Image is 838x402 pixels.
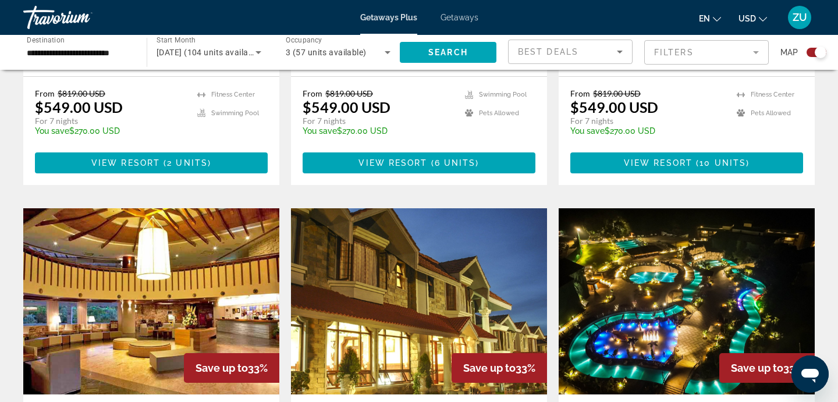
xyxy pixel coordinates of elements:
[35,152,268,173] button: View Resort(2 units)
[570,116,725,126] p: For 7 nights
[286,36,322,44] span: Occupancy
[441,13,478,22] a: Getaways
[428,48,468,57] span: Search
[593,88,641,98] span: $819.00 USD
[35,98,123,116] p: $549.00 USD
[751,109,791,117] span: Pets Allowed
[435,158,476,168] span: 6 units
[738,14,756,23] span: USD
[780,44,798,61] span: Map
[452,353,547,383] div: 33%
[35,126,69,136] span: You save
[325,88,373,98] span: $819.00 USD
[570,152,803,173] button: View Resort(10 units)
[303,88,322,98] span: From
[784,5,815,30] button: User Menu
[303,98,390,116] p: $549.00 USD
[624,158,693,168] span: View Resort
[693,158,750,168] span: ( )
[303,126,453,136] p: $270.00 USD
[699,10,721,27] button: Change language
[23,2,140,33] a: Travorium
[157,48,262,57] span: [DATE] (104 units available)
[559,208,815,394] img: S315O01X.jpg
[184,353,279,383] div: 33%
[360,13,417,22] a: Getaways Plus
[570,126,605,136] span: You save
[303,152,535,173] button: View Resort(6 units)
[570,126,725,136] p: $270.00 USD
[479,91,527,98] span: Swimming Pool
[518,47,578,56] span: Best Deals
[570,88,590,98] span: From
[27,35,65,44] span: Destination
[428,158,480,168] span: ( )
[211,91,255,98] span: Fitness Center
[35,116,186,126] p: For 7 nights
[400,42,496,63] button: Search
[160,158,211,168] span: ( )
[738,10,767,27] button: Change currency
[518,45,623,59] mat-select: Sort by
[23,208,279,394] img: 4325O01X.jpg
[791,355,829,393] iframe: Button to launch messaging window
[793,12,807,23] span: ZU
[303,126,337,136] span: You save
[35,88,55,98] span: From
[286,48,367,57] span: 3 (57 units available)
[570,98,658,116] p: $549.00 USD
[719,353,815,383] div: 33%
[157,36,196,44] span: Start Month
[751,91,794,98] span: Fitness Center
[699,14,710,23] span: en
[91,158,160,168] span: View Resort
[358,158,427,168] span: View Resort
[463,362,516,374] span: Save up to
[699,158,746,168] span: 10 units
[196,362,248,374] span: Save up to
[479,109,519,117] span: Pets Allowed
[731,362,783,374] span: Save up to
[167,158,208,168] span: 2 units
[35,126,186,136] p: $270.00 USD
[211,109,259,117] span: Swimming Pool
[58,88,105,98] span: $819.00 USD
[644,40,769,65] button: Filter
[291,208,547,394] img: DC79E01X.jpg
[303,116,453,126] p: For 7 nights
